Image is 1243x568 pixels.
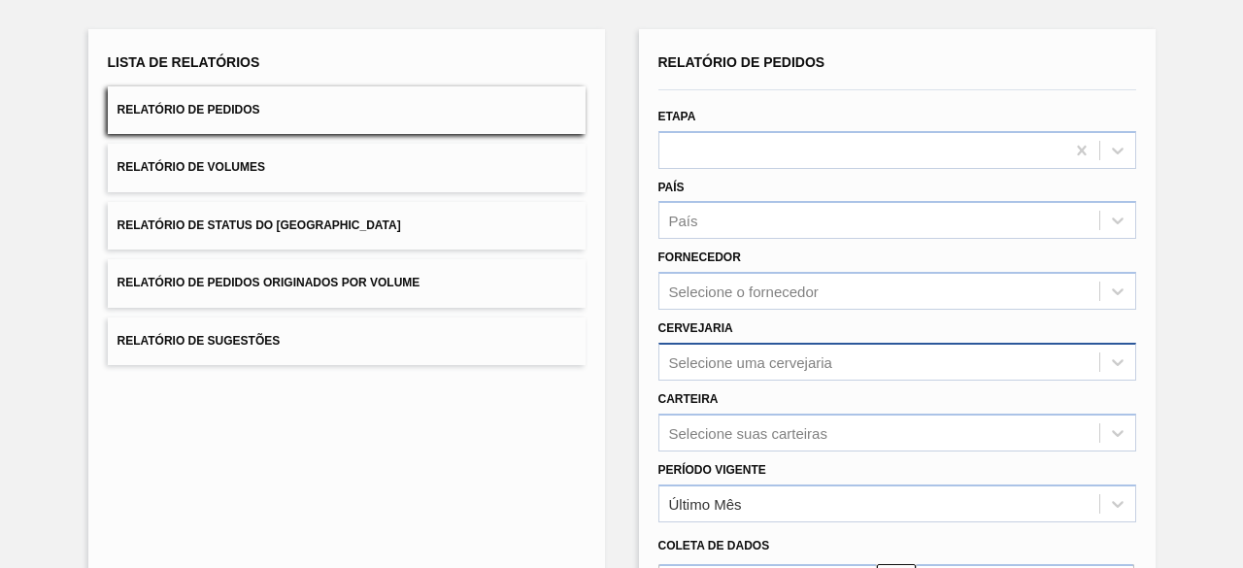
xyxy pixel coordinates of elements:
font: Relatório de Pedidos Originados por Volume [118,277,420,290]
button: Relatório de Pedidos [108,86,586,134]
font: Relatório de Status do [GEOGRAPHIC_DATA] [118,218,401,232]
font: Relatório de Pedidos [118,103,260,117]
button: Relatório de Sugestões [108,317,586,365]
font: Selecione suas carteiras [669,424,827,441]
font: Relatório de Volumes [118,161,265,175]
font: País [669,213,698,229]
font: Fornecedor [658,251,741,264]
font: Relatório de Pedidos [658,54,825,70]
font: Carteira [658,392,719,406]
button: Relatório de Status do [GEOGRAPHIC_DATA] [108,202,586,250]
font: Período Vigente [658,463,766,477]
font: Último Mês [669,495,742,512]
font: Selecione o fornecedor [669,284,819,300]
font: Lista de Relatórios [108,54,260,70]
button: Relatório de Volumes [108,144,586,191]
font: Cervejaria [658,321,733,335]
button: Relatório de Pedidos Originados por Volume [108,259,586,307]
font: País [658,181,685,194]
font: Selecione uma cervejaria [669,353,832,370]
font: Etapa [658,110,696,123]
font: Relatório de Sugestões [118,334,281,348]
font: Coleta de dados [658,539,770,552]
